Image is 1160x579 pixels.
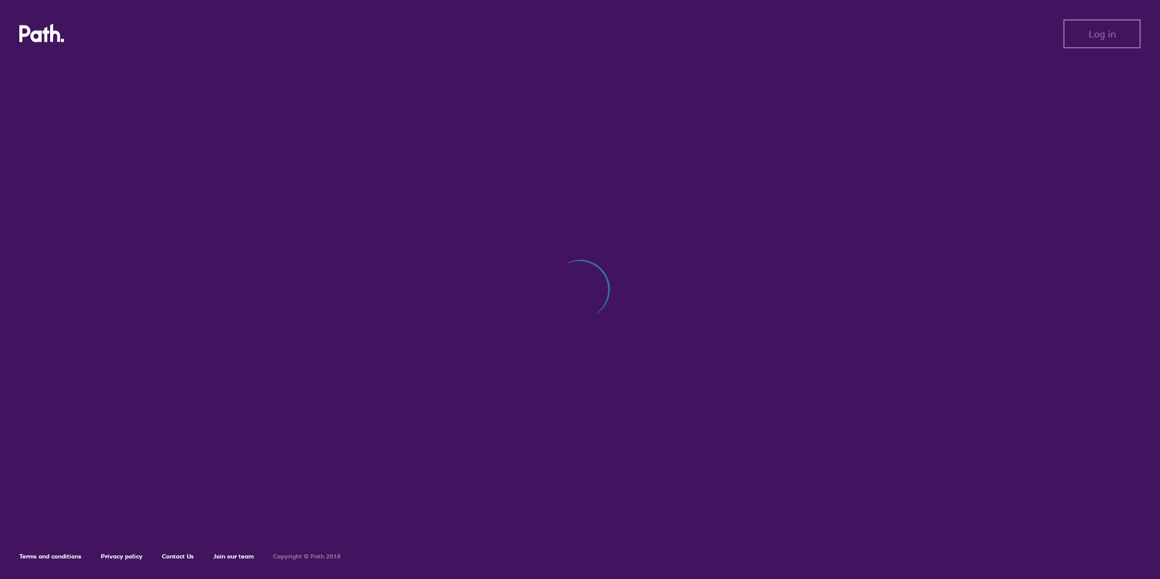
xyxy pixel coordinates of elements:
[162,552,194,560] a: Contact Us
[19,552,82,560] a: Terms and conditions
[213,552,254,560] a: Join our team
[1089,28,1116,39] span: Log in
[273,553,341,560] h6: Copyright © Path 2018
[101,552,143,560] a: Privacy policy
[1063,19,1141,48] button: Log in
